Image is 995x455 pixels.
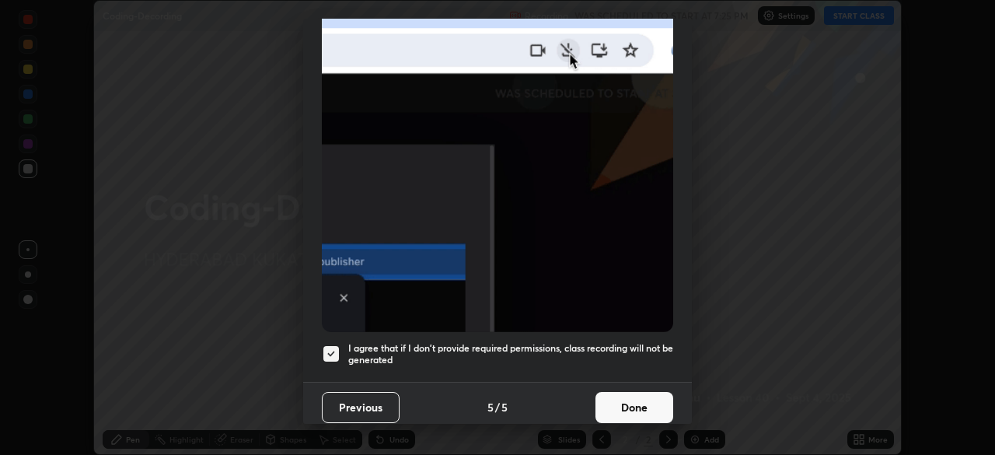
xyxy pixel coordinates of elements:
[487,399,494,415] h4: 5
[348,342,673,366] h5: I agree that if I don't provide required permissions, class recording will not be generated
[322,392,400,423] button: Previous
[501,399,508,415] h4: 5
[495,399,500,415] h4: /
[595,392,673,423] button: Done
